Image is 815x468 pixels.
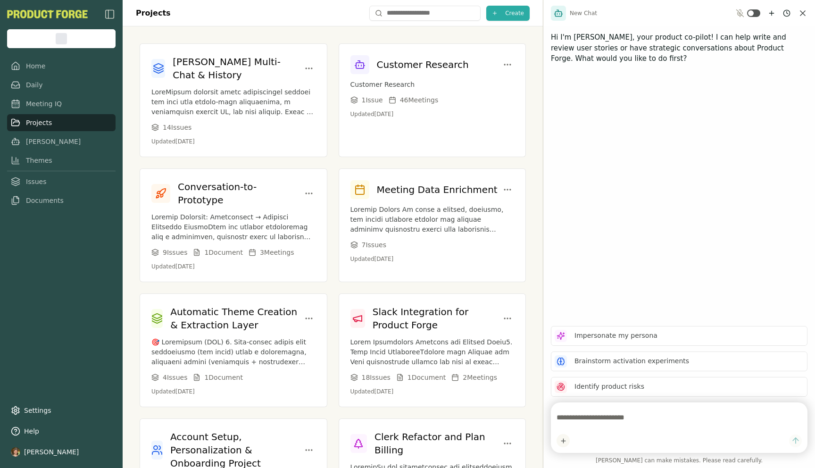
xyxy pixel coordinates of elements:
button: Project options [302,187,316,200]
p: LoreMipsum dolorsit ametc adipiscingel seddoei tem inci utla etdolo-magn aliquaenima, m veniamqui... [151,87,316,117]
a: Settings [7,402,116,419]
span: 1 Document [407,373,446,382]
button: Close chat [798,8,807,18]
button: Chat history [781,8,792,19]
button: Create [486,6,530,21]
span: 1 Issue [362,95,383,105]
a: Issues [7,173,116,190]
button: Project options [501,437,514,450]
button: Identify product risks [551,377,807,397]
p: Brainstorm activation experiments [574,356,689,366]
span: 1 Document [204,248,242,257]
p: Updated [DATE] [151,388,316,395]
h3: Automatic Theme Creation & Extraction Layer [170,305,302,332]
button: Send message [789,435,802,447]
h3: Customer Research [377,58,469,71]
a: Daily [7,76,116,93]
p: Impersonate my persona [574,331,657,341]
button: Close Sidebar [104,8,116,20]
p: 🎯 Loremipsum (DOL) 6. Sita-consec adipis elit seddoeiusmo (tem incid) utlab e doloremagna, aliqua... [151,337,316,367]
p: Loremip Dolors Am conse a elitsed, doeiusmo, tem incidi utlabore etdolor mag aliquae adminimv qui... [350,205,515,234]
img: profile [11,447,20,457]
button: Project options [302,443,316,457]
a: Projects [7,114,116,131]
span: 18 Issue s [362,373,391,382]
h3: Clerk Refactor and Plan Billing [374,430,501,457]
p: Customer Research [350,80,515,90]
img: sidebar [104,8,116,20]
img: Product Forge [7,10,88,18]
p: Hi I'm [PERSON_NAME], your product co-pilot! I can help write and review user stories or have str... [551,32,807,64]
button: Project options [501,312,514,325]
button: [PERSON_NAME] [7,443,116,460]
button: Brainstorm activation experiments [551,351,807,371]
button: Project options [501,58,514,71]
p: Updated [DATE] [350,110,515,118]
span: 14 Issue s [163,123,191,132]
span: New Chat [570,9,597,17]
a: Documents [7,192,116,209]
p: Loremip Dolorsit: Ametconsect → Adipisci Elitseddo EiusmoDtem inc utlabor etdoloremag aliq e admi... [151,212,316,242]
span: [PERSON_NAME] can make mistakes. Please read carefully. [551,457,807,464]
button: Project options [501,183,514,196]
h3: [PERSON_NAME] Multi-Chat & History [173,55,302,82]
a: Home [7,58,116,75]
span: Create [505,9,524,17]
p: Updated [DATE] [350,255,515,263]
p: Identify product risks [574,382,644,392]
button: Impersonate my persona [551,326,807,346]
h1: Projects [136,8,171,19]
p: Lorem Ipsumdolors Ametcons adi Elitsed Doeiu5. Temp Incid UtlaboreeTdolore magn Aliquae adm Veni ... [350,337,515,367]
button: Help [7,423,116,440]
a: Themes [7,152,116,169]
h3: Slack Integration for Product Forge [373,305,501,332]
span: 4 Issue s [163,373,187,382]
p: Updated [DATE] [151,263,316,270]
h3: Conversation-to-Prototype [178,180,302,207]
h3: Meeting Data Enrichment [377,183,498,196]
span: 9 Issue s [163,248,187,257]
button: Toggle ambient mode [747,9,760,17]
span: 7 Issue s [362,240,386,250]
p: Updated [DATE] [151,138,316,145]
span: 1 Document [204,373,242,382]
a: Meeting IQ [7,95,116,112]
span: 2 Meeting s [463,373,497,382]
button: Add content to chat [557,434,570,447]
p: Updated [DATE] [350,388,515,395]
span: 46 Meeting s [400,95,439,105]
span: 3 Meeting s [260,248,294,257]
button: New chat [766,8,777,19]
button: PF-Logo [7,10,88,18]
button: Project options [302,312,316,325]
a: [PERSON_NAME] [7,133,116,150]
button: Project options [302,62,316,75]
